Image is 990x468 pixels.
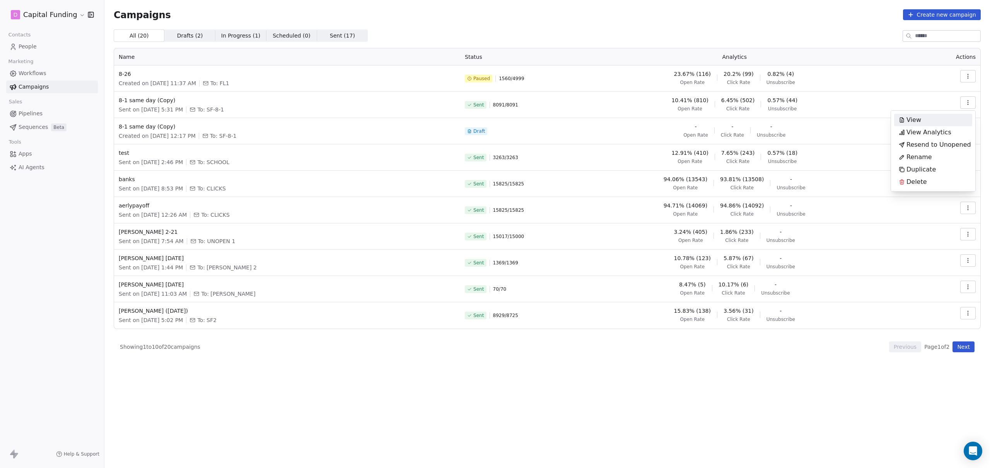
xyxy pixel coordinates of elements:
[906,140,971,149] span: Resend to Unopened
[894,114,972,188] div: Suggestions
[906,153,932,162] span: Rename
[906,115,921,125] span: View
[906,128,951,137] span: View Analytics
[906,177,927,187] span: Delete
[906,165,936,174] span: Duplicate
